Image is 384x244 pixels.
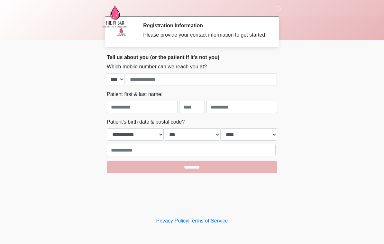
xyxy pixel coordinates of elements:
h2: Tell us about you (or the patient if it's not you) [107,54,277,60]
label: Patient's birth date & postal code? [107,118,185,126]
a: Terms of Service [189,218,228,223]
label: Patient first & last name: [107,91,162,98]
div: Please provide your contact information to get started. [143,31,268,39]
img: The IV Bar, LLC Logo [100,5,129,28]
a: Privacy Policy [156,218,188,223]
a: | [188,218,189,223]
label: Which mobile number can we reach you at? [107,63,207,71]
